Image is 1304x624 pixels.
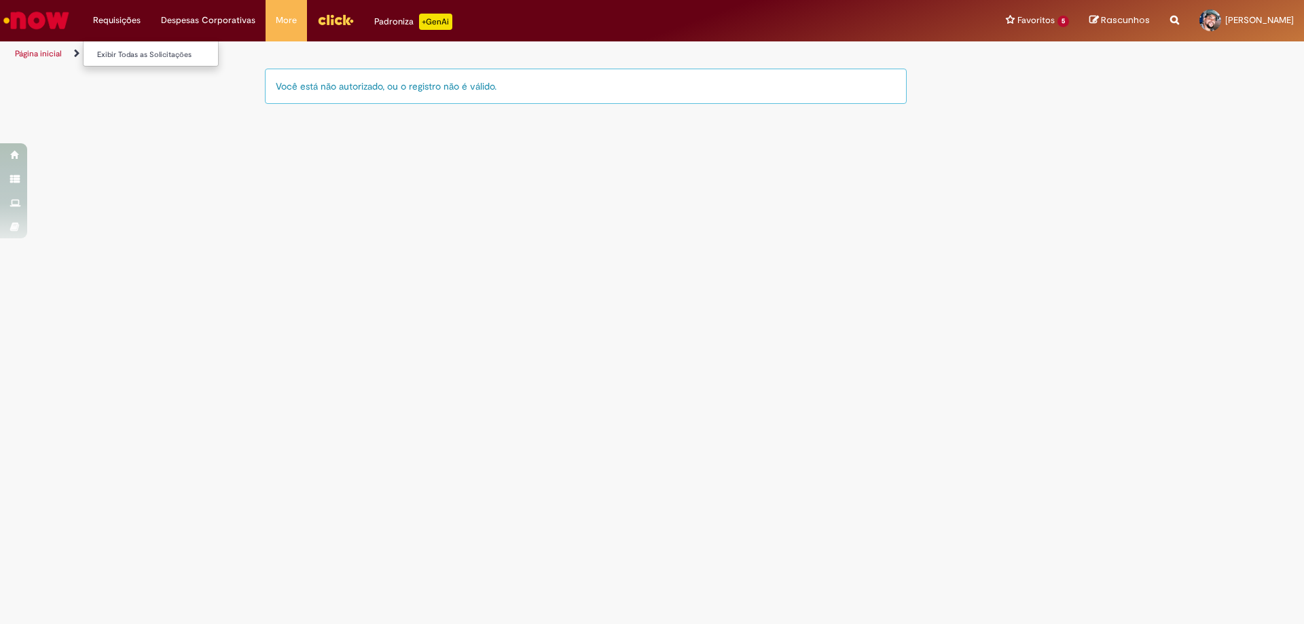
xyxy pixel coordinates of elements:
img: ServiceNow [1,7,71,34]
img: click_logo_yellow_360x200.png [317,10,354,30]
ul: Trilhas de página [10,41,859,67]
ul: Requisições [83,41,219,67]
p: +GenAi [419,14,452,30]
a: Página inicial [15,48,62,59]
div: Você está não autorizado, ou o registro não é válido. [265,69,907,104]
span: Favoritos [1017,14,1055,27]
span: More [276,14,297,27]
div: Padroniza [374,14,452,30]
span: Requisições [93,14,141,27]
span: Rascunhos [1101,14,1150,26]
span: [PERSON_NAME] [1225,14,1294,26]
span: Despesas Corporativas [161,14,255,27]
a: Exibir Todas as Solicitações [84,48,233,62]
span: 5 [1057,16,1069,27]
a: Rascunhos [1089,14,1150,27]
